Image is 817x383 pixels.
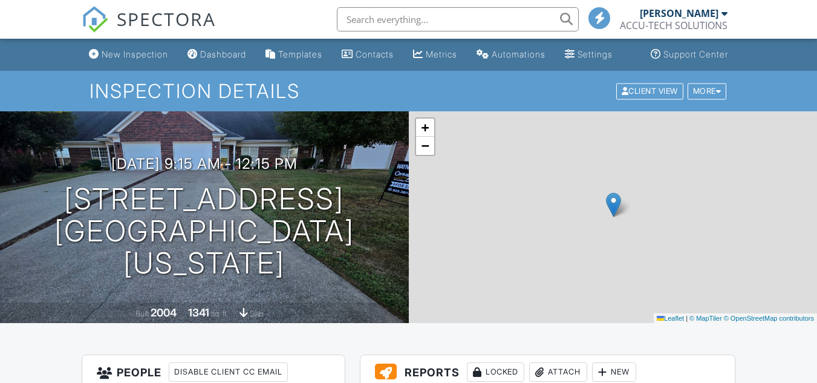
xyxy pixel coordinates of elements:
div: Attach [529,362,587,382]
a: © MapTiler [689,315,722,322]
a: Zoom out [416,137,434,155]
a: © OpenStreetMap contributors [724,315,814,322]
a: Support Center [646,44,733,66]
span: Built [135,309,149,318]
span: − [421,138,429,153]
span: slab [250,309,263,318]
img: The Best Home Inspection Software - Spectora [82,6,108,33]
div: Contacts [356,49,394,59]
h1: [STREET_ADDRESS] [GEOGRAPHIC_DATA][US_STATE] [19,183,389,279]
a: Client View [615,86,686,95]
div: Locked [467,362,524,382]
div: [PERSON_NAME] [640,7,718,19]
div: ACCU-TECH SOLUTIONS [620,19,727,31]
div: Settings [578,49,613,59]
a: New Inspection [84,44,173,66]
div: Dashboard [200,49,246,59]
span: sq. ft. [211,309,228,318]
div: 2004 [151,306,177,319]
a: Leaflet [657,315,684,322]
a: Metrics [408,44,462,66]
a: Templates [261,44,327,66]
div: New Inspection [102,49,168,59]
div: Automations [492,49,545,59]
div: Disable Client CC Email [169,362,288,382]
img: Marker [606,192,621,217]
a: Zoom in [416,119,434,137]
a: Contacts [337,44,399,66]
a: SPECTORA [82,16,216,42]
div: Client View [616,83,683,99]
div: Support Center [663,49,728,59]
div: 1341 [188,306,209,319]
span: | [686,315,688,322]
span: SPECTORA [117,6,216,31]
span: + [421,120,429,135]
div: More [688,83,727,99]
a: Dashboard [183,44,251,66]
div: New [592,362,636,382]
div: Templates [278,49,322,59]
h3: [DATE] 9:15 am - 12:15 pm [111,155,298,172]
a: Settings [560,44,617,66]
h1: Inspection Details [90,80,727,102]
div: Metrics [426,49,457,59]
a: Automations (Basic) [472,44,550,66]
input: Search everything... [337,7,579,31]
